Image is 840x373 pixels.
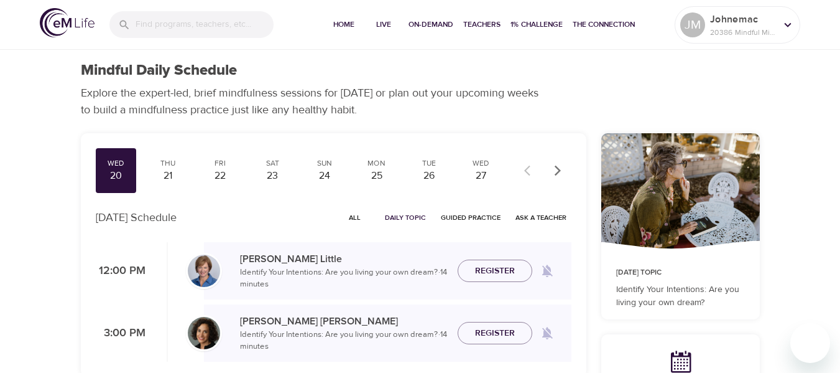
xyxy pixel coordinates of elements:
[458,260,532,283] button: Register
[441,212,501,224] span: Guided Practice
[240,267,448,291] p: Identify Your Intentions: Are you living your own dream? · 14 minutes
[188,317,220,349] img: Ninette_Hupp-min.jpg
[408,18,453,31] span: On-Demand
[101,169,132,183] div: 20
[361,158,392,169] div: Mon
[475,326,515,341] span: Register
[463,18,501,31] span: Teachers
[40,8,95,37] img: logo
[205,158,236,169] div: Fri
[573,18,635,31] span: The Connection
[475,263,515,279] span: Register
[616,267,745,278] p: [DATE] Topic
[680,12,705,37] div: JM
[532,256,562,286] span: Remind me when a class goes live every Wednesday at 12:00 PM
[257,169,288,183] div: 23
[532,318,562,348] span: Remind me when a class goes live every Wednesday at 3:00 PM
[188,255,220,287] img: Kerry_Little_Headshot_min.jpg
[385,212,426,224] span: Daily Topic
[309,169,340,183] div: 24
[790,323,830,363] iframe: Button to launch messaging window
[510,208,571,227] button: Ask a Teacher
[466,169,497,183] div: 27
[380,208,431,227] button: Daily Topic
[710,12,776,27] p: Johnemac
[257,158,288,169] div: Sat
[466,158,497,169] div: Wed
[413,169,445,183] div: 26
[413,158,445,169] div: Tue
[240,314,448,329] p: [PERSON_NAME] [PERSON_NAME]
[515,212,566,224] span: Ask a Teacher
[309,158,340,169] div: Sun
[240,252,448,267] p: [PERSON_NAME] Little
[240,329,448,353] p: Identify Your Intentions: Are you living your own dream? · 14 minutes
[329,18,359,31] span: Home
[458,322,532,345] button: Register
[136,11,274,38] input: Find programs, teachers, etc...
[335,208,375,227] button: All
[81,85,547,118] p: Explore the expert-led, brief mindfulness sessions for [DATE] or plan out your upcoming weeks to ...
[96,325,145,342] p: 3:00 PM
[710,27,776,38] p: 20386 Mindful Minutes
[361,169,392,183] div: 25
[152,169,183,183] div: 21
[152,158,183,169] div: Thu
[436,208,505,227] button: Guided Practice
[101,158,132,169] div: Wed
[96,209,177,226] p: [DATE] Schedule
[81,62,237,80] h1: Mindful Daily Schedule
[616,283,745,309] p: Identify Your Intentions: Are you living your own dream?
[369,18,399,31] span: Live
[510,18,563,31] span: 1% Challenge
[340,212,370,224] span: All
[205,169,236,183] div: 22
[96,263,145,280] p: 12:00 PM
